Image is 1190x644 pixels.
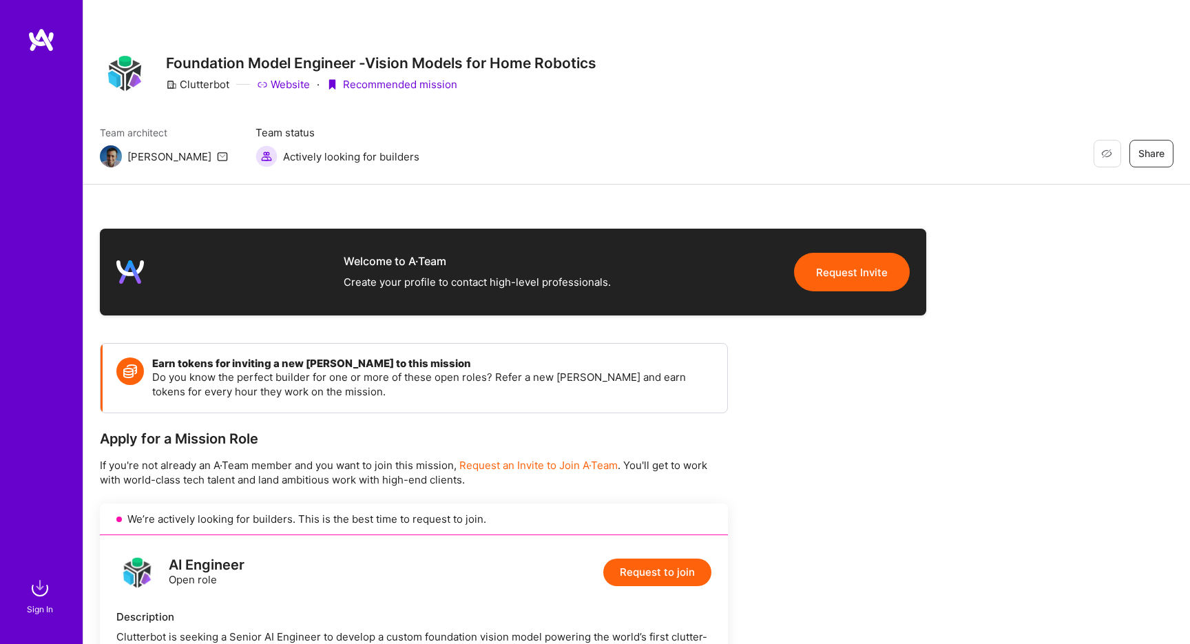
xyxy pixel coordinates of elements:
[794,253,910,291] button: Request Invite
[1101,148,1112,159] i: icon EyeClosed
[152,357,713,370] h4: Earn tokens for inviting a new [PERSON_NAME] to this mission
[116,552,158,593] img: logo
[116,610,711,624] div: Description
[26,574,54,602] img: sign in
[217,151,228,162] i: icon Mail
[100,430,728,448] div: Apply for a Mission Role
[344,274,611,291] div: Create your profile to contact high-level professionals.
[344,253,611,269] div: Welcome to A·Team
[257,77,310,92] a: Website
[27,602,53,616] div: Sign In
[152,370,713,399] p: Do you know the perfect builder for one or more of these open roles? Refer a new [PERSON_NAME] an...
[283,149,419,164] span: Actively looking for builders
[1129,140,1173,167] button: Share
[317,77,320,92] div: ·
[116,357,144,385] img: Token icon
[100,458,728,487] p: If you're not already an A·Team member and you want to join this mission, . You'll get to work wi...
[166,77,229,92] div: Clutterbot
[116,258,144,286] img: logo
[603,559,711,586] button: Request to join
[100,503,728,535] div: We’re actively looking for builders. This is the best time to request to join.
[169,558,244,572] div: AI Engineer
[166,79,177,90] i: icon CompanyGray
[326,77,457,92] div: Recommended mission
[127,149,211,164] div: [PERSON_NAME]
[29,574,54,616] a: sign inSign In
[459,459,618,472] span: Request an Invite to Join A·Team
[166,54,596,72] h3: Foundation Model Engineer -Vision Models for Home Robotics
[100,145,122,167] img: Team Architect
[169,558,244,587] div: Open role
[1138,147,1165,160] span: Share
[255,145,278,167] img: Actively looking for builders
[100,125,228,140] span: Team architect
[28,28,55,52] img: logo
[255,125,419,140] span: Team status
[326,79,337,90] i: icon PurpleRibbon
[100,49,149,98] img: Company Logo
